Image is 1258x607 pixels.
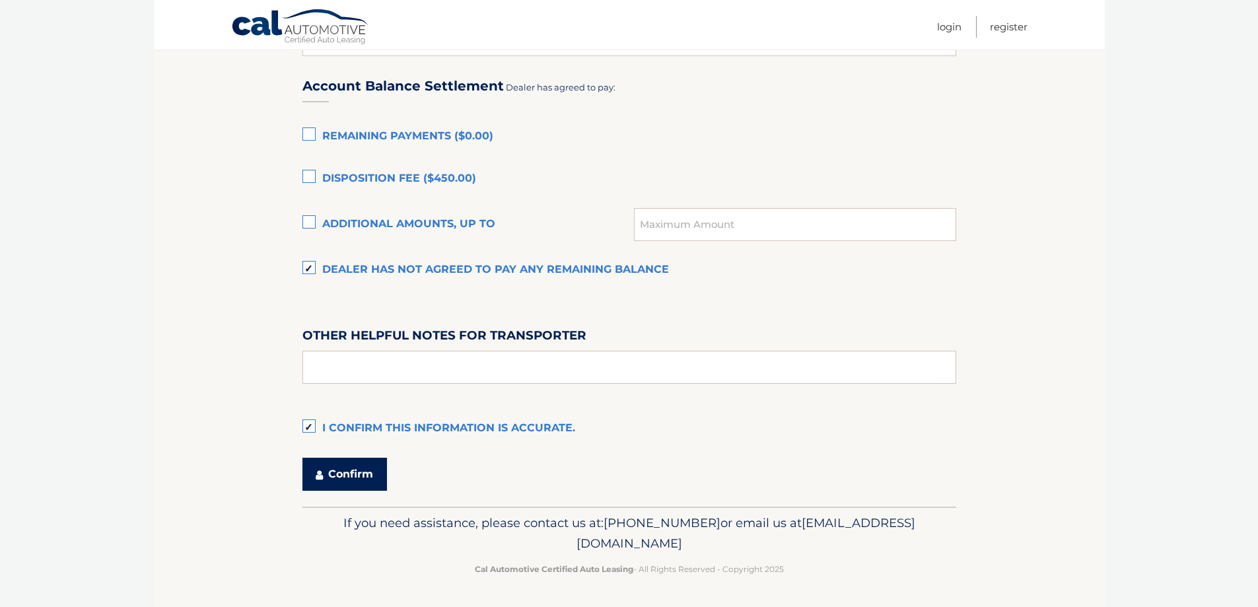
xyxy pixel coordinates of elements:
label: Additional amounts, up to [302,211,635,238]
p: - All Rights Reserved - Copyright 2025 [311,562,948,576]
label: Dealer has not agreed to pay any remaining balance [302,257,956,283]
span: [PHONE_NUMBER] [604,515,720,530]
a: Cal Automotive [231,9,370,47]
label: I confirm this information is accurate. [302,415,956,442]
a: Login [937,16,961,38]
a: Register [990,16,1028,38]
button: Confirm [302,458,387,491]
label: Remaining Payments ($0.00) [302,124,956,150]
input: Maximum Amount [634,208,956,241]
p: If you need assistance, please contact us at: or email us at [311,513,948,555]
h3: Account Balance Settlement [302,78,504,94]
strong: Cal Automotive Certified Auto Leasing [475,564,633,574]
label: Other helpful notes for transporter [302,326,586,350]
span: Dealer has agreed to pay: [506,82,615,92]
label: Disposition Fee ($450.00) [302,166,956,192]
